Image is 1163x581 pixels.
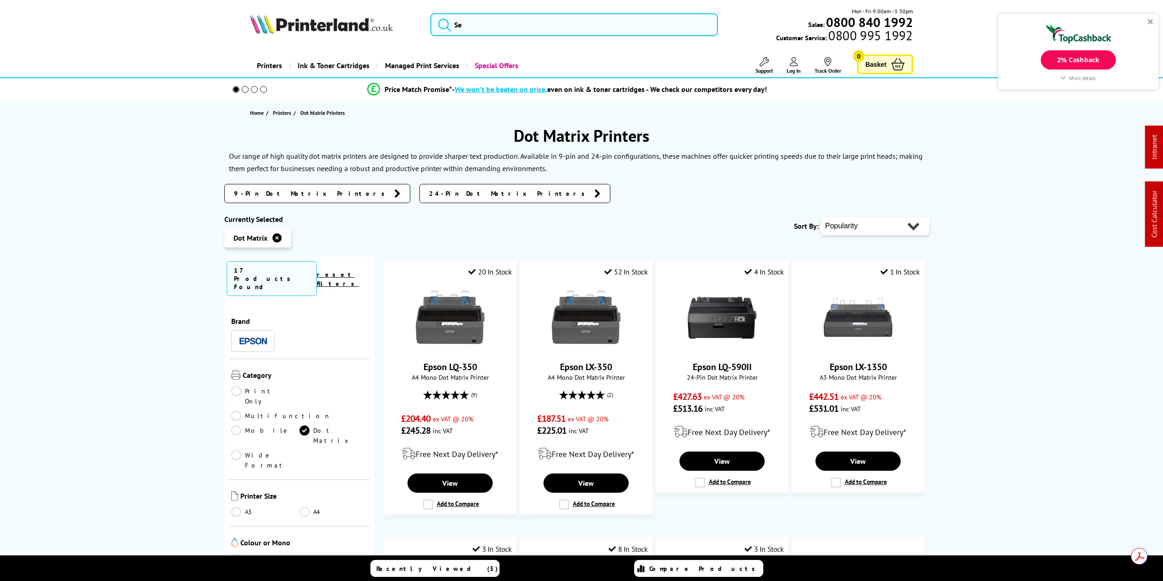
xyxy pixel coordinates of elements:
span: Sort By: [794,221,819,231]
a: Epson LX-1350 [824,344,892,354]
img: Colour or Mono [231,538,238,547]
a: Mono [231,554,299,564]
div: 3 In Stock [473,544,512,554]
a: Epson LQ-590II [693,361,752,373]
a: Mobile [231,425,299,446]
span: Mon - Fri 9:00am - 5:30pm [852,7,913,16]
span: Printers [273,108,291,118]
label: Add to Compare [559,500,615,510]
span: We won’t be beaten on price, [455,85,547,94]
span: A3 Mono Dot Matrix Printer [797,373,920,382]
span: 17 Products Found [227,261,317,296]
a: Recently Viewed (5) [370,560,500,577]
span: 24-Pin Dot Matrix Printer [661,373,784,382]
span: A4 Mono Dot Matrix Printer [389,373,512,382]
span: 24-Pin Dot Matrix Printers [429,189,590,198]
img: Epson LX-350 [552,283,620,352]
span: Category [243,371,368,382]
span: inc VAT [841,404,861,413]
span: £187.51 [537,413,566,425]
span: £531.01 [809,403,839,414]
span: Basket [865,58,886,70]
a: Printers [273,108,293,118]
a: Multifunction [231,411,331,421]
img: Printerland Logo [250,14,393,34]
span: Ink & Toner Cartridges [298,54,370,77]
a: Epson LX-1350 [830,361,887,373]
a: View [679,452,765,471]
a: Print Only [231,386,299,406]
span: Compare Products [649,565,760,573]
a: Home [250,108,266,118]
a: Cost Calculator [1150,191,1159,238]
a: Epson LX-350 [560,361,612,373]
span: Price Match Promise* [385,85,452,94]
span: Brand [231,317,368,326]
a: Printerland Logo [250,14,419,36]
span: £513.16 [673,403,703,414]
a: Wide Format [231,450,299,470]
a: Ink & Toner Cartridges [289,54,376,77]
a: Log In [787,57,801,74]
span: £427.63 [673,391,702,403]
p: Our range of high quality dot matrix printers are designed to provide sharper text production. Av... [229,151,923,173]
span: ex VAT @ 20% [841,393,881,401]
label: Add to Compare [831,478,887,488]
span: 0800 995 1992 [827,31,913,40]
span: £245.28 [401,425,431,436]
div: modal_delivery [389,441,512,467]
span: inc VAT [433,426,453,435]
a: Intranet [1150,135,1159,160]
span: inc VAT [705,404,725,413]
span: (2) [607,386,613,403]
label: Add to Compare [695,478,751,488]
img: Epson LX-1350 [824,283,892,352]
a: View [815,452,901,471]
a: reset filters [317,270,359,288]
img: Category [231,371,240,380]
li: modal_Promise [220,81,914,97]
div: 8 In Stock [609,544,648,554]
a: 0800 840 1992 [825,18,913,27]
span: ex VAT @ 20% [568,414,609,423]
a: Compare Products [634,560,763,577]
a: Epson LQ-350 [424,361,477,373]
div: modal_delivery [661,419,784,445]
div: modal_delivery [525,441,648,467]
a: Basket 0 [857,54,913,74]
div: 20 In Stock [468,267,511,276]
span: Log In [787,67,801,74]
div: 52 In Stock [604,267,647,276]
span: ex VAT @ 20% [433,414,473,423]
span: 0 [853,50,864,62]
span: £442.51 [809,391,839,403]
div: 4 In Stock [745,267,784,276]
img: Epson LQ-590II [688,283,756,352]
a: 9-Pin Dot Matrix Printers [224,184,410,203]
input: Se [430,13,718,36]
span: Customer Service: [776,31,913,42]
span: ex VAT @ 20% [704,393,745,401]
span: Sales: [808,20,825,29]
a: Support [755,57,773,74]
a: Epson LQ-590II [688,344,756,354]
a: A4 [299,507,368,517]
img: Epson [239,338,267,344]
div: Currently Selected [224,215,375,224]
h1: Dot Matrix Printers [224,125,939,146]
span: Printer Size [240,491,368,502]
span: Colour or Mono [240,538,368,549]
span: Dot Matrix Printers [300,109,345,116]
span: £204.40 [401,413,431,425]
label: Add to Compare [423,500,479,510]
span: Recently Viewed (5) [376,565,498,573]
span: inc VAT [569,426,589,435]
span: A4 Mono Dot Matrix Printer [525,373,648,382]
span: 9-Pin Dot Matrix Printers [234,189,390,198]
a: 24-Pin Dot Matrix Printers [419,184,610,203]
b: 0800 840 1992 [826,14,913,31]
a: Special Offers [466,54,525,77]
span: Support [755,67,773,74]
div: 3 In Stock [745,544,784,554]
a: View [408,473,493,493]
